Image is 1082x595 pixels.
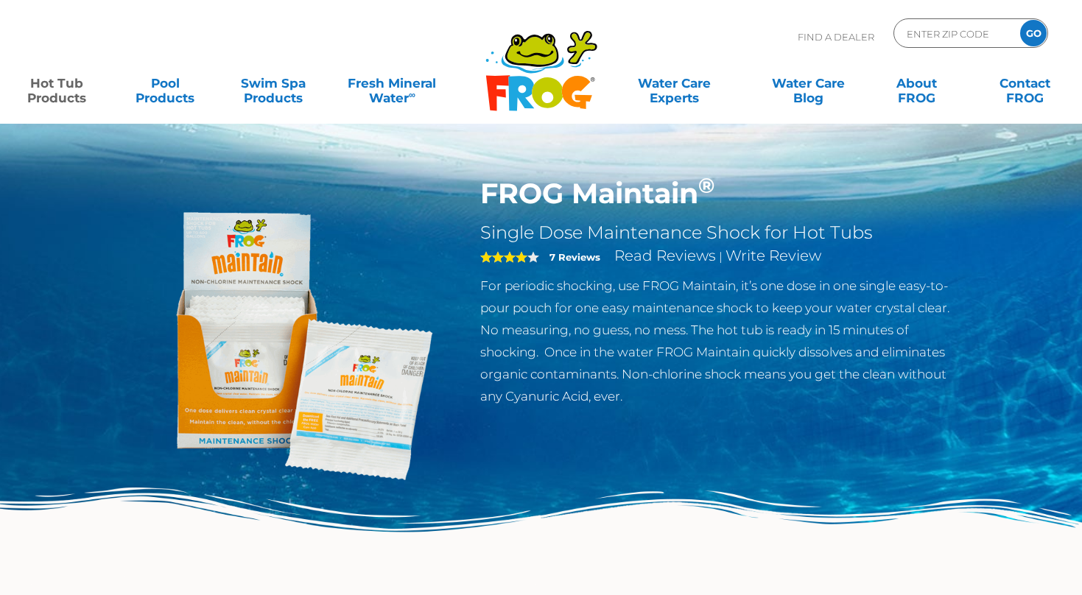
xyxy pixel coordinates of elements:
a: Swim SpaProducts [231,68,315,98]
sup: ® [698,172,714,198]
h1: FROG Maintain [480,177,961,211]
strong: 7 Reviews [549,251,600,263]
p: For periodic shocking, use FROG Maintain, it’s one dose in one single easy-to-pour pouch for one ... [480,275,961,407]
span: 4 [480,251,527,263]
input: GO [1020,20,1047,46]
a: Water CareBlog [767,68,851,98]
a: Write Review [726,247,821,264]
sup: ∞ [409,89,415,100]
p: Find A Dealer [798,18,874,55]
a: PoolProducts [123,68,207,98]
input: Zip Code Form [905,23,1005,44]
a: Fresh MineralWater∞ [340,68,445,98]
h2: Single Dose Maintenance Shock for Hot Tubs [480,222,961,244]
a: Read Reviews [614,247,716,264]
a: Hot TubProducts [15,68,99,98]
a: Water CareExperts [605,68,742,98]
a: AboutFROG [875,68,959,98]
img: Frog_Maintain_Hero-2-v2.png [122,177,459,514]
span: | [719,250,723,264]
a: ContactFROG [983,68,1067,98]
